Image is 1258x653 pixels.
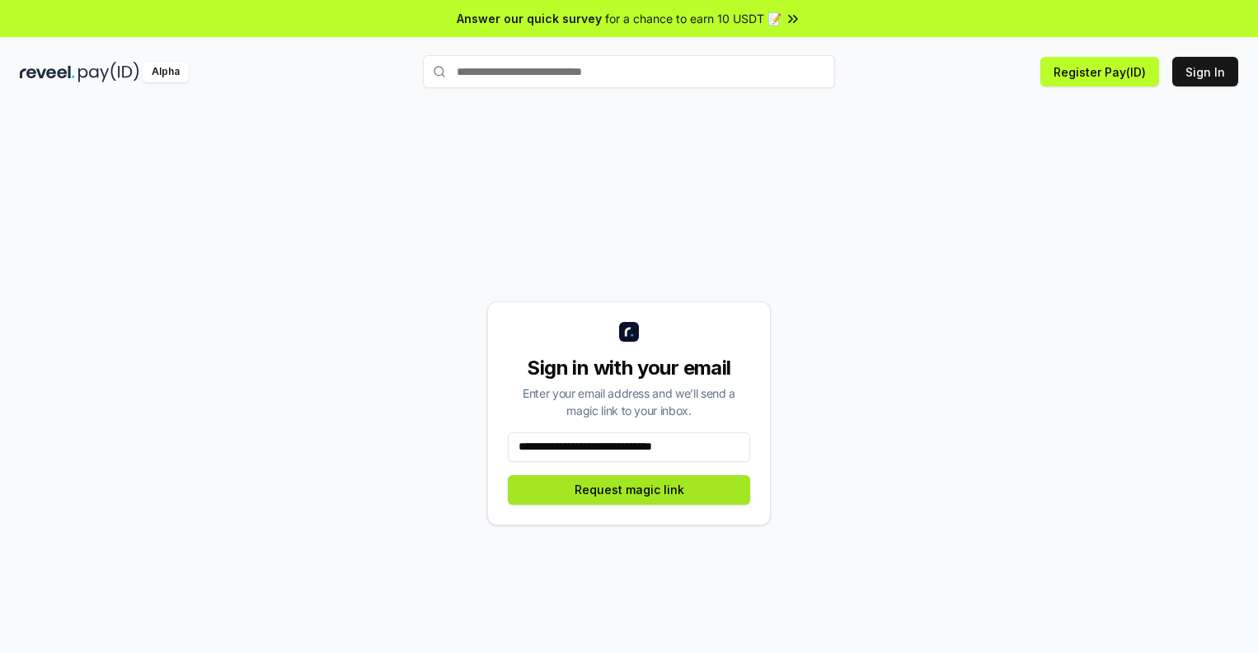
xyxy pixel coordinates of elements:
div: Alpha [143,62,189,82]
div: Sign in with your email [508,355,750,381]
span: Answer our quick survey [457,10,602,27]
img: reveel_dark [20,62,75,82]
span: for a chance to earn 10 USDT 📝 [605,10,782,27]
div: Enter your email address and we’ll send a magic link to your inbox. [508,385,750,419]
button: Register Pay(ID) [1040,57,1159,86]
img: logo_small [619,322,639,342]
button: Sign In [1172,57,1238,86]
button: Request magic link [508,475,750,505]
img: pay_id [78,62,139,82]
